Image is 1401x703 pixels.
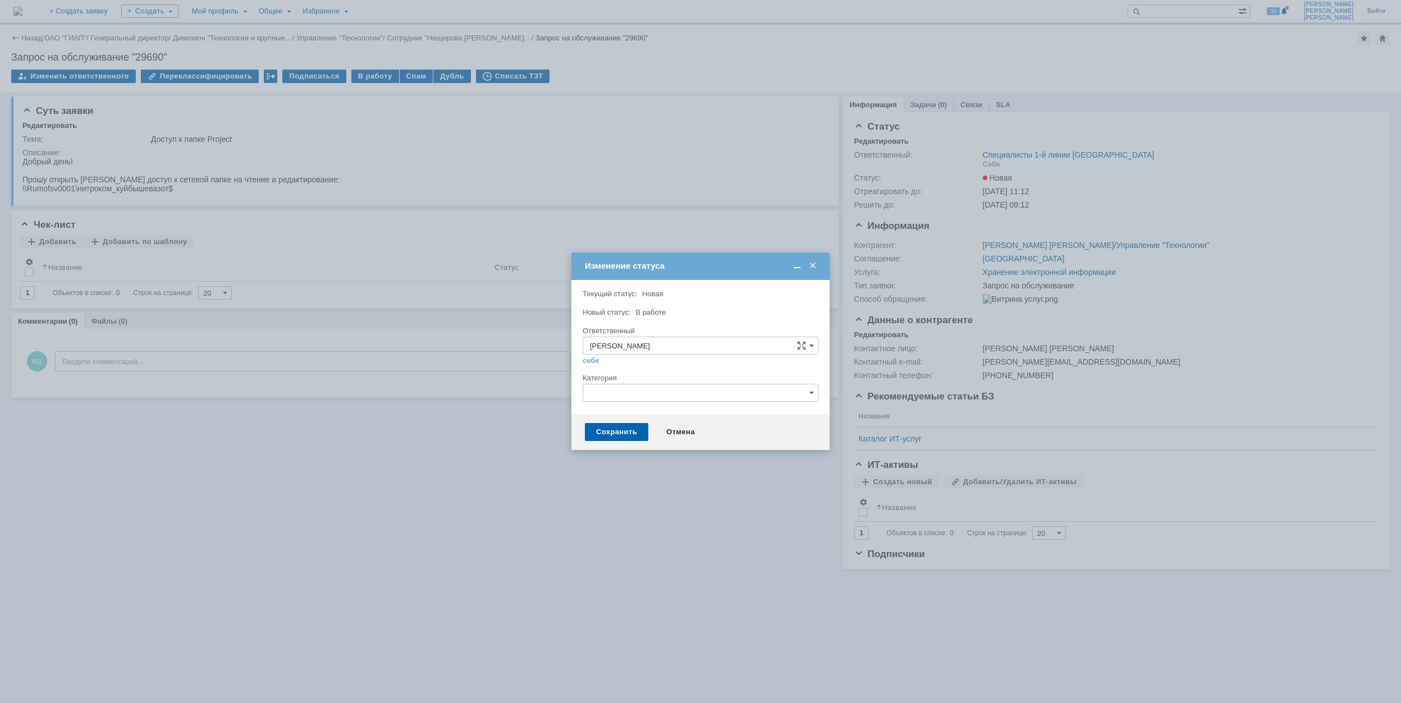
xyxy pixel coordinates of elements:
[635,308,666,316] span: В работе
[797,341,806,350] span: Сложная форма
[807,261,818,271] span: Закрыть
[583,308,631,316] label: Новый статус:
[583,374,816,382] div: Категория
[583,356,599,365] a: себе
[583,290,637,298] label: Текущий статус:
[642,290,663,298] span: Новая
[791,261,803,271] span: Свернуть (Ctrl + M)
[583,327,816,334] div: Ответственный
[585,261,818,271] div: Изменение статуса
